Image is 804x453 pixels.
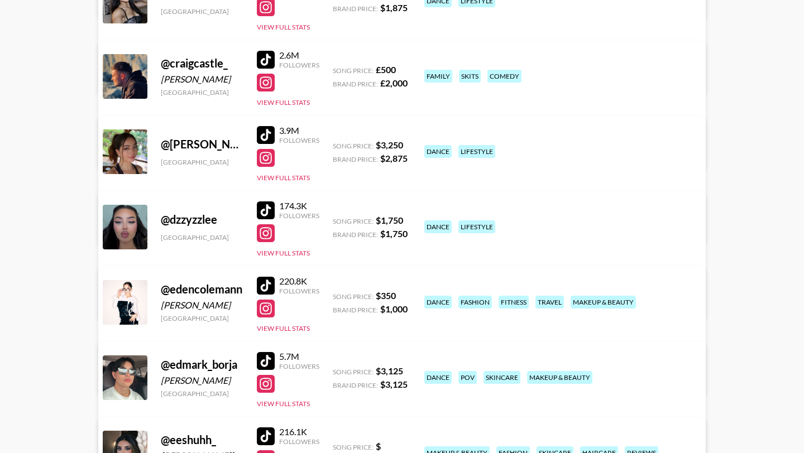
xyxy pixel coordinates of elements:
[333,66,374,75] span: Song Price:
[458,145,495,158] div: lifestyle
[257,249,310,257] button: View Full Stats
[424,296,452,309] div: dance
[333,142,374,150] span: Song Price:
[424,70,452,83] div: family
[257,23,310,31] button: View Full Stats
[333,368,374,376] span: Song Price:
[380,78,408,88] strong: £ 2,000
[279,50,319,61] div: 2.6M
[487,70,521,83] div: comedy
[458,296,492,309] div: fashion
[161,433,243,447] div: @ eeshuhh_
[279,61,319,69] div: Followers
[376,64,396,75] strong: £ 500
[424,371,452,384] div: dance
[333,230,378,239] span: Brand Price:
[279,437,319,446] div: Followers
[333,306,378,314] span: Brand Price:
[279,362,319,370] div: Followers
[161,233,243,242] div: [GEOGRAPHIC_DATA]
[424,220,452,233] div: dance
[380,303,408,314] strong: $ 1,000
[279,351,319,362] div: 5.7M
[333,217,374,225] span: Song Price:
[484,371,520,384] div: skincare
[459,70,481,83] div: skits
[161,300,243,311] div: [PERSON_NAME]
[279,136,319,144] div: Followers
[161,282,243,296] div: @ edencolemann
[380,379,408,389] strong: $ 3,125
[376,139,403,150] strong: $ 3,250
[380,228,408,239] strong: $ 1,750
[161,158,243,166] div: [GEOGRAPHIC_DATA]
[161,358,243,372] div: @ edmark_borja
[499,296,529,309] div: fitness
[279,287,319,295] div: Followers
[380,153,408,163] strong: $ 2,875
[535,296,564,309] div: travel
[333,80,378,88] span: Brand Price:
[161,56,243,70] div: @ craigcastle_
[571,296,636,309] div: makeup & beauty
[333,443,374,451] span: Song Price:
[161,375,243,386] div: [PERSON_NAME]
[333,381,378,389] span: Brand Price:
[380,2,408,13] strong: $ 1,875
[279,211,319,220] div: Followers
[279,125,319,136] div: 3.9M
[257,174,310,182] button: View Full Stats
[376,215,403,225] strong: $ 1,750
[161,137,243,151] div: @ [PERSON_NAME]
[161,88,243,97] div: [GEOGRAPHIC_DATA]
[333,4,378,13] span: Brand Price:
[161,74,243,85] div: [PERSON_NAME]
[161,389,243,398] div: [GEOGRAPHIC_DATA]
[257,98,310,107] button: View Full Stats
[376,441,381,451] strong: $
[527,371,592,384] div: makeup & beauty
[333,155,378,163] span: Brand Price:
[257,399,310,408] button: View Full Stats
[279,276,319,287] div: 220.8K
[257,324,310,332] button: View Full Stats
[161,314,243,322] div: [GEOGRAPHIC_DATA]
[376,290,396,301] strong: $ 350
[424,145,452,158] div: dance
[161,213,243,226] div: @ dzzyzzlee
[279,200,319,211] div: 174.3K
[161,7,243,16] div: [GEOGRAPHIC_DATA]
[376,365,403,376] strong: $ 3,125
[458,220,495,233] div: lifestyle
[458,371,477,384] div: pov
[333,292,374,301] span: Song Price:
[279,426,319,437] div: 216.1K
